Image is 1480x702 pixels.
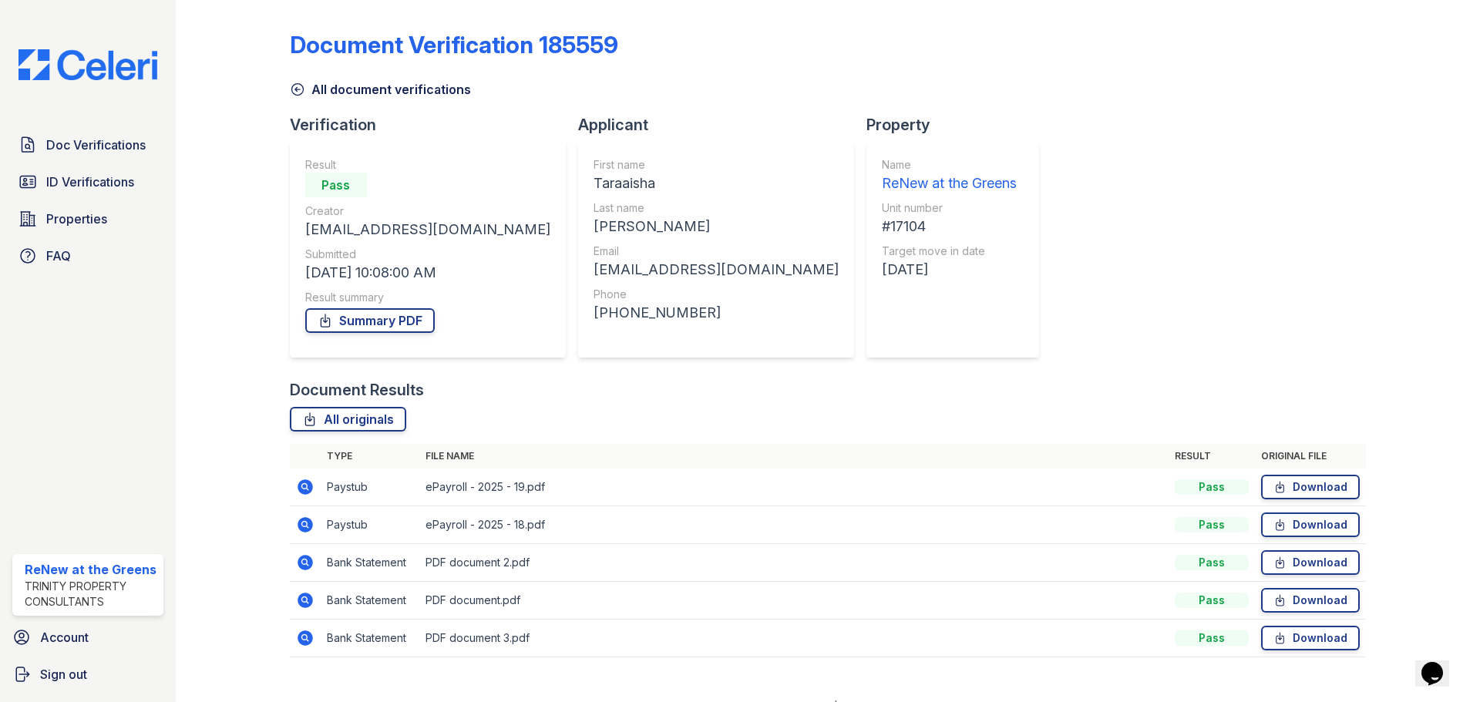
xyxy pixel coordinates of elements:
[1255,444,1366,469] th: Original file
[321,469,419,506] td: Paystub
[1261,588,1360,613] a: Download
[321,582,419,620] td: Bank Statement
[419,544,1169,582] td: PDF document 2.pdf
[594,216,839,237] div: [PERSON_NAME]
[40,628,89,647] span: Account
[882,200,1017,216] div: Unit number
[305,262,550,284] div: [DATE] 10:08:00 AM
[46,247,71,265] span: FAQ
[1175,517,1249,532] div: Pass
[419,506,1169,544] td: ePayroll - 2025 - 18.pdf
[882,173,1017,194] div: ReNew at the Greens
[866,114,1051,136] div: Property
[1261,626,1360,650] a: Download
[419,620,1169,657] td: PDF document 3.pdf
[305,290,550,305] div: Result summary
[12,203,163,234] a: Properties
[882,216,1017,237] div: #17104
[1175,479,1249,495] div: Pass
[305,157,550,173] div: Result
[12,129,163,160] a: Doc Verifications
[1261,550,1360,575] a: Download
[25,579,157,610] div: Trinity Property Consultants
[321,620,419,657] td: Bank Statement
[1169,444,1255,469] th: Result
[321,506,419,544] td: Paystub
[321,444,419,469] th: Type
[594,157,839,173] div: First name
[305,247,550,262] div: Submitted
[578,114,866,136] div: Applicant
[882,157,1017,194] a: Name ReNew at the Greens
[1175,555,1249,570] div: Pass
[46,173,134,191] span: ID Verifications
[12,166,163,197] a: ID Verifications
[12,240,163,271] a: FAQ
[6,49,170,80] img: CE_Logo_Blue-a8612792a0a2168367f1c8372b55b34899dd931a85d93a1a3d3e32e68fde9ad4.png
[1175,630,1249,646] div: Pass
[46,136,146,154] span: Doc Verifications
[1261,512,1360,537] a: Download
[46,210,107,228] span: Properties
[25,560,157,579] div: ReNew at the Greens
[290,407,406,432] a: All originals
[419,444,1169,469] th: File name
[882,259,1017,280] div: [DATE]
[290,80,471,99] a: All document verifications
[594,173,839,194] div: Taraaisha
[419,469,1169,506] td: ePayroll - 2025 - 19.pdf
[882,244,1017,259] div: Target move in date
[594,302,839,324] div: [PHONE_NUMBER]
[305,219,550,240] div: [EMAIL_ADDRESS][DOMAIN_NAME]
[6,659,170,690] a: Sign out
[305,308,435,333] a: Summary PDF
[305,203,550,219] div: Creator
[290,114,578,136] div: Verification
[882,157,1017,173] div: Name
[594,259,839,280] div: [EMAIL_ADDRESS][DOMAIN_NAME]
[1261,475,1360,499] a: Download
[40,665,87,684] span: Sign out
[419,582,1169,620] td: PDF document.pdf
[321,544,419,582] td: Bank Statement
[1175,593,1249,608] div: Pass
[594,200,839,216] div: Last name
[6,622,170,653] a: Account
[290,379,424,401] div: Document Results
[290,31,618,59] div: Document Verification 185559
[594,244,839,259] div: Email
[1415,640,1465,687] iframe: chat widget
[305,173,367,197] div: Pass
[594,287,839,302] div: Phone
